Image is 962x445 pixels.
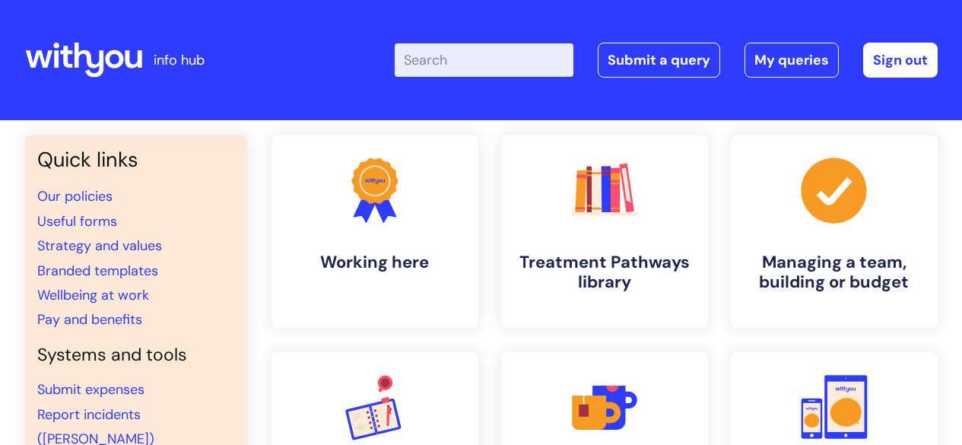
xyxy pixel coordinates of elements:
a: Sign out [863,43,938,78]
h4: Systems and tools [37,345,235,366]
div: | - [395,43,938,78]
a: Wellbeing at work [37,286,149,304]
a: Working here [271,135,478,328]
h4: Managing a team, building or budget [743,253,925,293]
h3: Quick links [37,148,235,172]
a: My queries [745,43,839,78]
a: Pay and benefits [37,310,142,329]
a: Managing a team, building or budget [731,135,938,328]
a: Submit a query [598,43,720,78]
a: Strategy and values [37,237,162,255]
a: Submit expenses [37,380,144,399]
a: Our policies [37,187,113,205]
p: info hub [154,48,205,72]
h4: Treatment Pathways library [513,253,696,293]
a: Useful forms [37,212,117,230]
h4: Working here [284,253,466,272]
a: Treatment Pathways library [501,135,708,328]
a: Branded templates [37,262,158,280]
input: Search [395,43,573,77]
